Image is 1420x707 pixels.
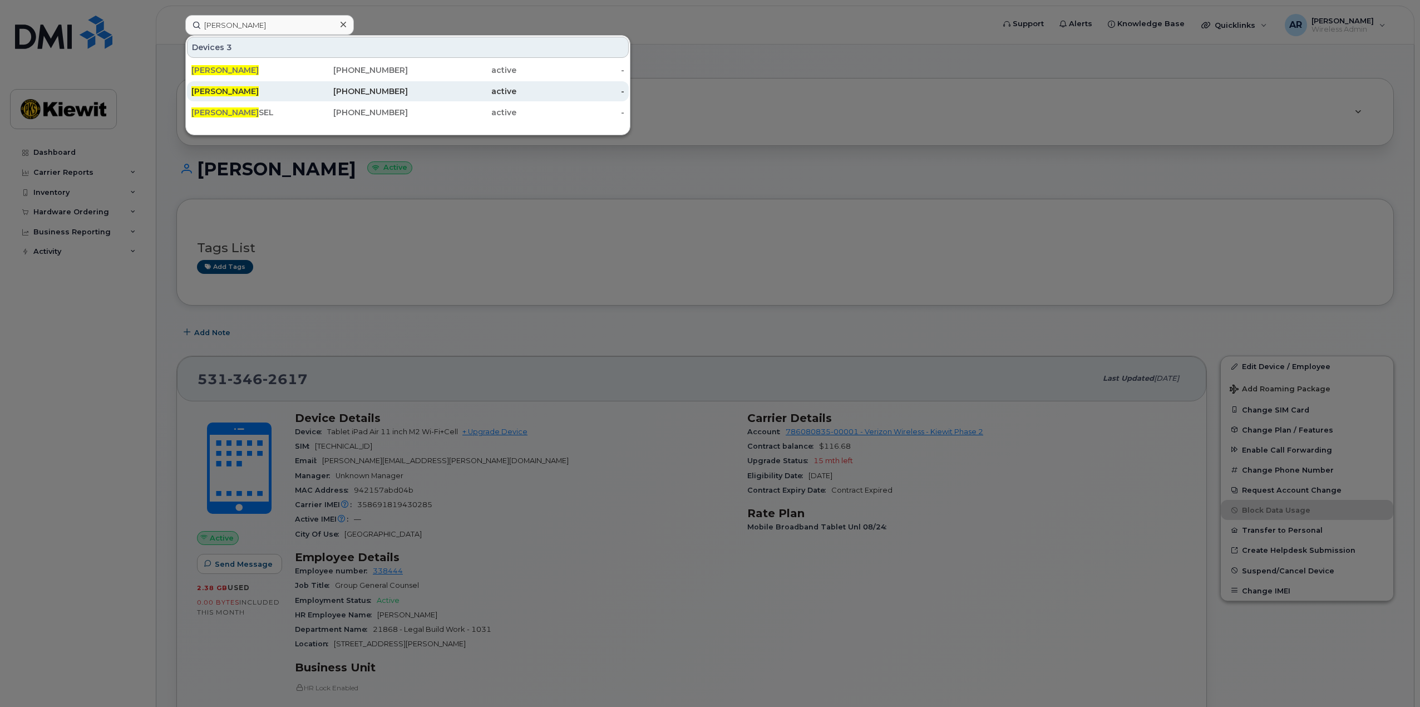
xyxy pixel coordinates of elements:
div: [PHONE_NUMBER] [300,86,408,97]
div: - [516,65,625,76]
a: [PERSON_NAME][PHONE_NUMBER]active- [187,81,629,101]
a: [PERSON_NAME][PHONE_NUMBER]active- [187,60,629,80]
div: active [408,107,516,118]
div: Devices [187,37,629,58]
a: [PERSON_NAME]SEL[PHONE_NUMBER]active- [187,102,629,122]
iframe: Messenger Launcher [1372,659,1412,699]
div: active [408,86,516,97]
div: - [516,107,625,118]
div: - [516,86,625,97]
div: [PHONE_NUMBER] [300,65,408,76]
div: active [408,65,516,76]
span: 3 [226,42,232,53]
span: [PERSON_NAME] [191,65,259,75]
span: [PERSON_NAME] [191,86,259,96]
div: SEL [191,107,300,118]
span: [PERSON_NAME] [191,107,259,117]
div: [PHONE_NUMBER] [300,107,408,118]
